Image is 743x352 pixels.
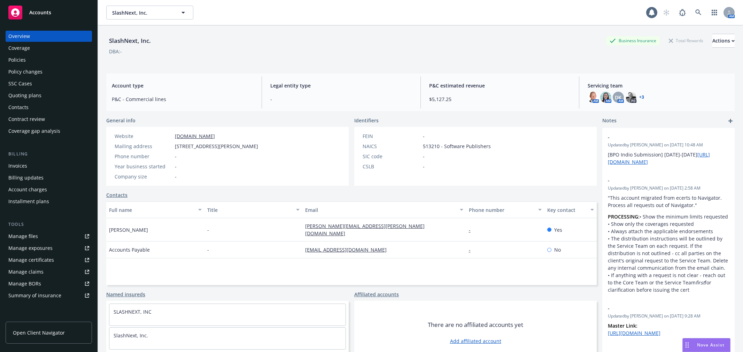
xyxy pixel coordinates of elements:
[588,82,729,89] span: Servicing team
[608,330,660,336] a: [URL][DOMAIN_NAME]
[6,315,92,322] div: Analytics hub
[6,231,92,242] a: Manage files
[8,66,42,77] div: Policy changes
[423,163,425,170] span: -
[114,308,152,315] a: SLASHNEXT, INC
[8,278,41,289] div: Manage BORs
[600,92,611,103] img: photo
[106,201,204,218] button: Full name
[175,133,215,139] a: [DOMAIN_NAME]
[6,151,92,158] div: Billing
[423,153,425,160] span: -
[450,337,501,345] a: Add affiliated account
[207,246,209,253] span: -
[712,34,735,48] button: Actions
[8,172,44,183] div: Billing updates
[8,231,38,242] div: Manage files
[608,177,711,184] span: -
[6,78,92,89] a: SSC Cases
[204,201,303,218] button: Title
[354,117,379,124] span: Identifiers
[554,226,562,234] span: Yes
[6,184,92,195] a: Account charges
[6,160,92,171] a: Invoices
[602,171,735,299] div: -Updatedby [PERSON_NAME] on [DATE] 2:58 AM"This account migrated from ecerts to Navigator. Proces...
[305,223,425,237] a: [PERSON_NAME][EMAIL_ADDRESS][PERSON_NAME][DOMAIN_NAME]
[106,291,145,298] a: Named insureds
[469,206,534,214] div: Phone number
[270,82,412,89] span: Legal entity type
[112,95,253,103] span: P&C - Commercial lines
[429,95,571,103] span: $5,127.25
[109,246,150,253] span: Accounts Payable
[363,153,420,160] div: SIC code
[696,279,705,286] em: first
[469,246,476,253] a: -
[6,278,92,289] a: Manage BORs
[8,102,29,113] div: Contacts
[109,48,122,55] div: DBA: -
[608,313,729,319] span: Updated by [PERSON_NAME] on [DATE] 9:28 AM
[6,54,92,66] a: Policies
[608,322,637,329] strong: Master Link:
[469,227,476,233] a: -
[354,291,399,298] a: Affiliated accounts
[115,132,172,140] div: Website
[588,92,599,103] img: photo
[8,184,47,195] div: Account charges
[615,94,621,101] span: DK
[6,125,92,137] a: Coverage gap analysis
[707,6,721,20] a: Switch app
[554,246,561,253] span: No
[363,143,420,150] div: NAICS
[6,43,92,54] a: Coverage
[109,206,194,214] div: Full name
[106,6,193,20] button: SlashNext, Inc.
[6,114,92,125] a: Contract review
[675,6,689,20] a: Report a Bug
[6,66,92,77] a: Policy changes
[8,266,44,277] div: Manage claims
[712,34,735,47] div: Actions
[363,163,420,170] div: CSLB
[13,329,65,336] span: Open Client Navigator
[109,226,148,234] span: [PERSON_NAME]
[6,254,92,266] a: Manage certificates
[608,213,729,293] p: • Show the minimum limits requested • Show only the coverages requested • Always attach the appli...
[6,290,92,301] a: Summary of insurance
[8,254,54,266] div: Manage certificates
[428,321,523,329] span: There are no affiliated accounts yet
[8,31,30,42] div: Overview
[115,163,172,170] div: Year business started
[8,54,26,66] div: Policies
[608,213,640,220] strong: PROCESSING:
[608,185,729,191] span: Updated by [PERSON_NAME] on [DATE] 2:58 AM
[8,290,61,301] div: Summary of insurance
[175,143,258,150] span: [STREET_ADDRESS][PERSON_NAME]
[606,36,660,45] div: Business Insurance
[608,133,711,141] span: -
[6,221,92,228] div: Tools
[608,142,729,148] span: Updated by [PERSON_NAME] on [DATE] 10:48 AM
[602,117,617,125] span: Notes
[115,153,172,160] div: Phone number
[29,10,51,15] span: Accounts
[726,117,735,125] a: add
[683,338,691,352] div: Drag to move
[6,3,92,22] a: Accounts
[363,132,420,140] div: FEIN
[639,95,644,99] a: +3
[608,305,711,312] span: -
[423,143,491,150] span: 513210 - Software Publishers
[106,117,136,124] span: General info
[270,95,412,103] span: -
[608,194,729,209] p: "This account migrated from ecerts to Navigator. Process all requests out of Navigator."
[8,90,41,101] div: Quoting plans
[6,243,92,254] span: Manage exposures
[8,43,30,54] div: Coverage
[175,163,177,170] span: -
[547,206,586,214] div: Key contact
[544,201,597,218] button: Key contact
[6,266,92,277] a: Manage claims
[691,6,705,20] a: Search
